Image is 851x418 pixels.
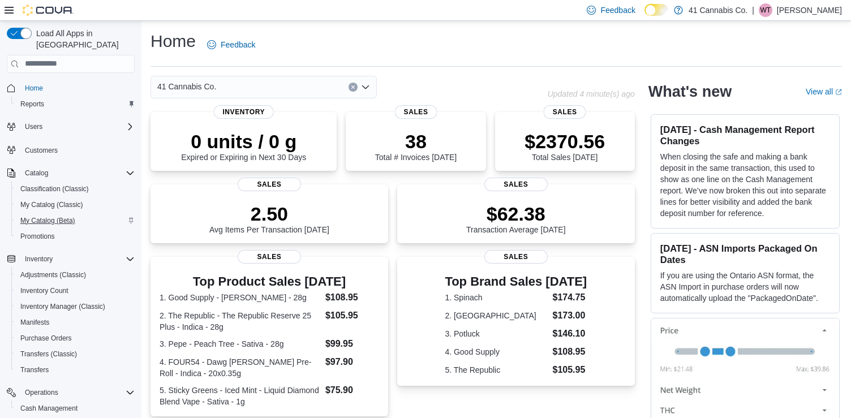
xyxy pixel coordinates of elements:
[16,331,135,345] span: Purchase Orders
[20,252,135,266] span: Inventory
[445,310,548,321] dt: 2. [GEOGRAPHIC_DATA]
[445,346,548,357] dt: 4. Good Supply
[20,318,49,327] span: Manifests
[20,144,62,157] a: Customers
[20,120,135,133] span: Users
[349,83,358,92] button: Clear input
[25,146,58,155] span: Customers
[25,169,48,178] span: Catalog
[16,182,93,196] a: Classification (Classic)
[777,3,842,17] p: [PERSON_NAME]
[600,5,635,16] span: Feedback
[16,214,80,227] a: My Catalog (Beta)
[20,252,57,266] button: Inventory
[11,267,139,283] button: Adjustments (Classic)
[16,198,88,212] a: My Catalog (Classic)
[23,5,74,16] img: Cova
[16,284,135,298] span: Inventory Count
[16,402,135,415] span: Cash Management
[644,4,668,16] input: Dark Mode
[16,363,135,377] span: Transfers
[660,243,830,265] h3: [DATE] - ASN Imports Packaged On Dates
[660,124,830,146] h3: [DATE] - Cash Management Report Changes
[20,81,48,95] a: Home
[689,3,747,17] p: 41 Cannabis Co.
[759,3,772,17] div: Wendy Thompson
[552,291,587,304] dd: $174.75
[32,28,135,50] span: Load All Apps in [GEOGRAPHIC_DATA]
[20,350,77,359] span: Transfers (Classic)
[16,300,135,313] span: Inventory Manager (Classic)
[760,3,771,17] span: WT
[544,105,586,119] span: Sales
[660,151,830,219] p: When closing the safe and making a bank deposit in the same transaction, this used to show as one...
[209,202,329,225] p: 2.50
[25,122,42,131] span: Users
[20,404,78,413] span: Cash Management
[16,268,91,282] a: Adjustments (Classic)
[11,330,139,346] button: Purchase Orders
[238,178,301,191] span: Sales
[20,166,53,180] button: Catalog
[445,292,548,303] dt: 1. Spinach
[375,130,457,153] p: 38
[11,181,139,197] button: Classification (Classic)
[20,143,135,157] span: Customers
[16,230,135,243] span: Promotions
[325,383,379,397] dd: $75.90
[20,120,47,133] button: Users
[16,182,135,196] span: Classification (Classic)
[16,214,135,227] span: My Catalog (Beta)
[151,30,196,53] h1: Home
[548,89,635,98] p: Updated 4 minute(s) ago
[160,310,321,333] dt: 2. The Republic - The Republic Reserve 25 Plus - Indica - 28g
[525,130,605,153] p: $2370.56
[445,364,548,376] dt: 5. The Republic
[806,87,842,96] a: View allExternal link
[16,331,76,345] a: Purchase Orders
[25,388,58,397] span: Operations
[16,347,81,361] a: Transfers (Classic)
[20,270,86,279] span: Adjustments (Classic)
[466,202,566,225] p: $62.38
[16,300,110,313] a: Inventory Manager (Classic)
[525,130,605,162] div: Total Sales [DATE]
[752,3,754,17] p: |
[20,302,105,311] span: Inventory Manager (Classic)
[11,229,139,244] button: Promotions
[552,327,587,341] dd: $146.10
[238,250,301,264] span: Sales
[835,89,842,96] svg: External link
[11,197,139,213] button: My Catalog (Classic)
[325,309,379,322] dd: $105.95
[160,292,321,303] dt: 1. Good Supply - [PERSON_NAME] - 28g
[16,284,73,298] a: Inventory Count
[16,230,59,243] a: Promotions
[2,251,139,267] button: Inventory
[16,347,135,361] span: Transfers (Classic)
[20,386,135,399] span: Operations
[221,39,255,50] span: Feedback
[203,33,260,56] a: Feedback
[325,337,379,351] dd: $99.95
[11,314,139,330] button: Manifests
[11,213,139,229] button: My Catalog (Beta)
[16,97,135,111] span: Reports
[395,105,437,119] span: Sales
[20,365,49,374] span: Transfers
[16,97,49,111] a: Reports
[20,200,83,209] span: My Catalog (Classic)
[20,334,72,343] span: Purchase Orders
[11,362,139,378] button: Transfers
[2,80,139,96] button: Home
[552,345,587,359] dd: $108.95
[20,184,89,193] span: Classification (Classic)
[160,385,321,407] dt: 5. Sticky Greens - Iced Mint - Liquid Diamond Blend Vape - Sativa - 1g
[160,338,321,350] dt: 3. Pepe - Peach Tree - Sativa - 28g
[2,141,139,158] button: Customers
[484,178,548,191] span: Sales
[20,286,68,295] span: Inventory Count
[16,268,135,282] span: Adjustments (Classic)
[20,100,44,109] span: Reports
